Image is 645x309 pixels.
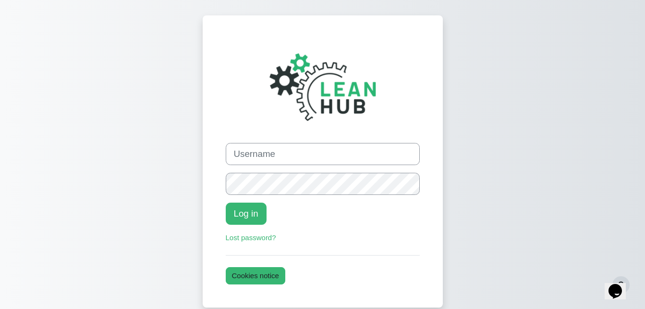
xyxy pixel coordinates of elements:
[226,267,285,285] button: Cookies notice
[226,203,267,225] button: Log in
[226,143,420,165] input: Username
[605,270,635,299] iframe: chat widget
[226,233,276,242] a: Lost password?
[256,39,390,135] img: The Lean Hub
